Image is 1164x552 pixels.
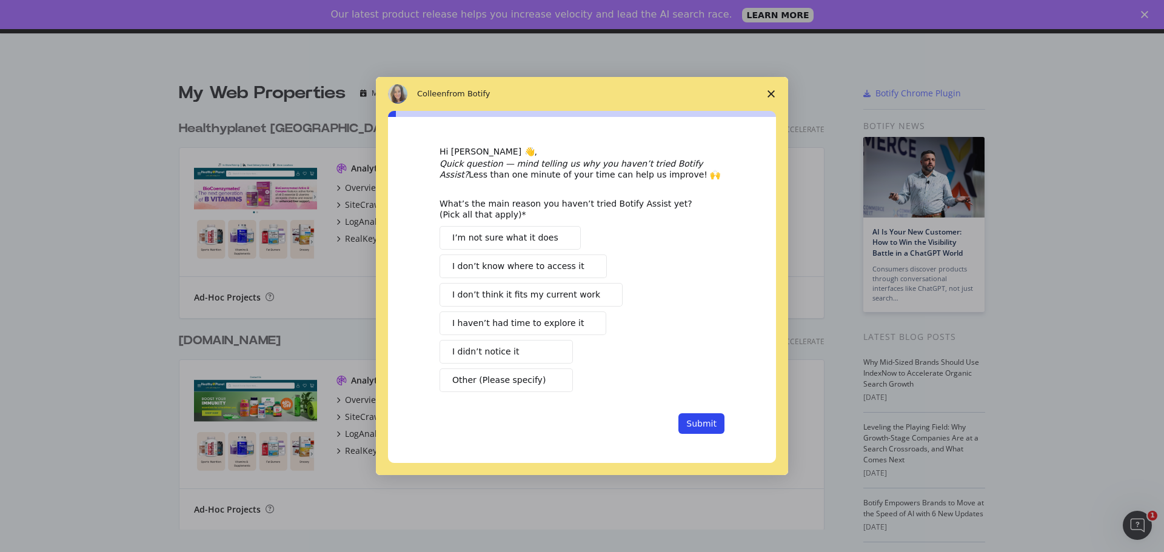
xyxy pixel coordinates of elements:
span: I don’t know where to access it [452,260,584,273]
button: I didn’t notice it [440,340,573,364]
button: I don’t think it fits my current work [440,283,623,307]
div: Close [1141,11,1153,18]
div: Our latest product release helps you increase velocity and lead the AI search race. [331,8,732,21]
button: I don’t know where to access it [440,254,607,278]
button: I’m not sure what it does [440,226,581,250]
span: I didn’t notice it [452,345,519,358]
span: I haven’t had time to explore it [452,317,584,330]
button: Submit [678,413,724,434]
img: Profile image for Colleen [388,84,407,104]
div: What’s the main reason you haven’t tried Botify Assist yet? (Pick all that apply) [440,198,706,220]
span: I’m not sure what it does [452,231,558,244]
button: Other (Please specify) [440,368,573,392]
a: LEARN MORE [742,8,814,22]
button: I haven’t had time to explore it [440,311,606,335]
span: Colleen [417,89,447,98]
span: Other (Please specify) [452,374,546,387]
div: Hi [PERSON_NAME] 👋, [440,146,724,158]
div: Less than one minute of your time can help us improve! 🙌 [440,158,724,180]
span: Close survey [754,77,788,111]
i: Quick question — mind telling us why you haven’t tried Botify Assist? [440,159,703,179]
span: I don’t think it fits my current work [452,288,600,301]
span: from Botify [447,89,490,98]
